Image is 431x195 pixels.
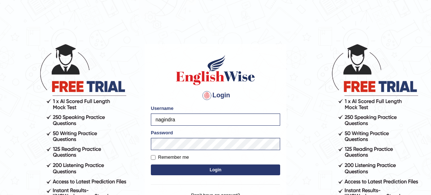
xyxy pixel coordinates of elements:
[151,164,280,175] button: Login
[175,54,256,86] img: Logo of English Wise sign in for intelligent practice with AI
[151,129,173,136] label: Password
[151,105,173,112] label: Username
[151,155,156,160] input: Remember me
[151,154,189,161] label: Remember me
[151,90,280,101] h4: Login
